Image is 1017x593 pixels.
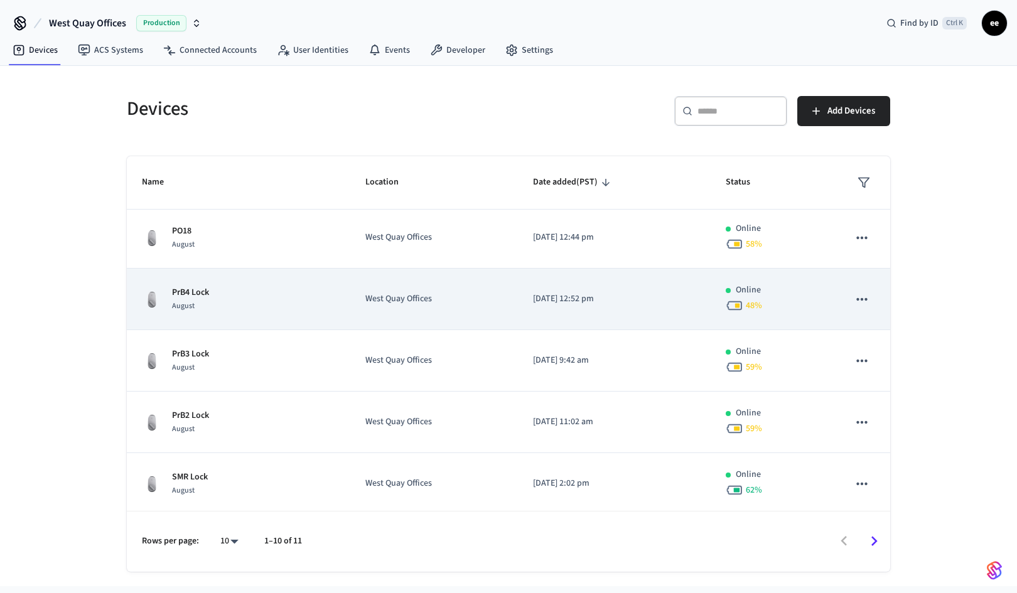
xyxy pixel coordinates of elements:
[365,477,503,490] p: West Quay Offices
[142,173,180,192] span: Name
[142,535,199,548] p: Rows per page:
[942,17,967,29] span: Ctrl K
[746,361,762,373] span: 59 %
[3,39,68,61] a: Devices
[172,424,195,434] span: August
[358,39,420,61] a: Events
[127,96,501,122] h5: Devices
[172,485,195,496] span: August
[982,11,1007,36] button: ee
[68,39,153,61] a: ACS Systems
[142,412,162,432] img: August Wifi Smart Lock 3rd Gen, Silver, Front
[533,173,614,192] span: Date added(PST)
[142,351,162,371] img: August Wifi Smart Lock 3rd Gen, Silver, Front
[495,39,563,61] a: Settings
[827,103,875,119] span: Add Devices
[797,96,890,126] button: Add Devices
[900,17,939,29] span: Find by ID
[533,477,696,490] p: [DATE] 2:02 pm
[533,292,696,306] p: [DATE] 12:52 pm
[142,474,162,494] img: August Wifi Smart Lock 3rd Gen, Silver, Front
[264,535,302,548] p: 1–10 of 11
[153,39,267,61] a: Connected Accounts
[420,39,495,61] a: Developer
[533,231,696,244] p: [DATE] 12:44 pm
[365,292,503,306] p: West Quay Offices
[533,415,696,429] p: [DATE] 11:02 am
[172,301,195,311] span: August
[736,345,761,358] p: Online
[142,228,162,248] img: August Wifi Smart Lock 3rd Gen, Silver, Front
[736,284,761,297] p: Online
[726,173,767,192] span: Status
[172,362,195,373] span: August
[172,239,195,250] span: August
[142,289,162,309] img: August Wifi Smart Lock 3rd Gen, Silver, Front
[736,407,761,420] p: Online
[136,15,186,31] span: Production
[172,286,209,299] p: PrB4 Lock
[365,231,503,244] p: West Quay Offices
[267,39,358,61] a: User Identities
[746,422,762,435] span: 59 %
[987,560,1002,580] img: SeamLogoGradient.69752ec5.svg
[746,238,762,250] span: 58 %
[365,173,415,192] span: Location
[736,468,761,481] p: Online
[172,225,195,238] p: PO18
[746,299,762,312] span: 48 %
[49,16,126,31] span: West Quay Offices
[172,471,208,484] p: SMR Lock
[365,354,503,367] p: West Quay Offices
[172,409,209,422] p: PrB2 Lock
[172,348,209,361] p: PrB3 Lock
[983,12,1006,35] span: ee
[365,415,503,429] p: West Quay Offices
[859,526,889,556] button: Go to next page
[876,12,977,35] div: Find by IDCtrl K
[533,354,696,367] p: [DATE] 9:42 am
[746,484,762,496] span: 62 %
[214,532,244,550] div: 10
[736,222,761,235] p: Online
